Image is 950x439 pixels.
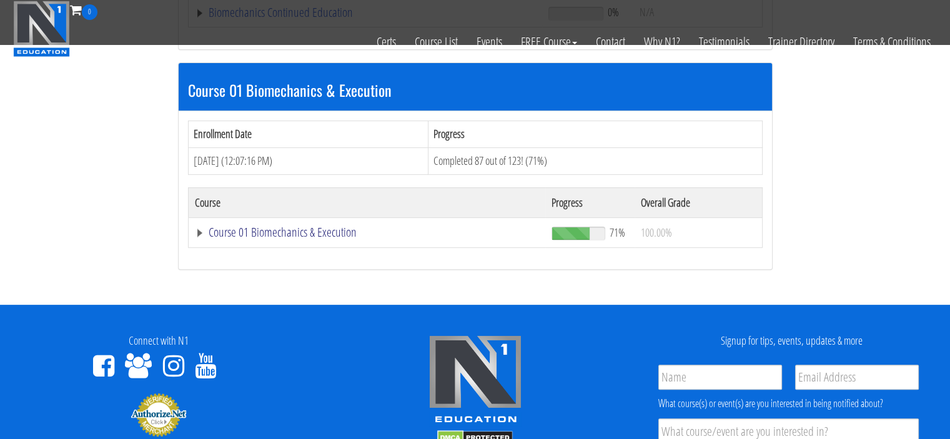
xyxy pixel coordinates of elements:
[844,20,940,64] a: Terms & Conditions
[131,392,187,437] img: Authorize.Net Merchant - Click to Verify
[658,365,782,390] input: Name
[759,20,844,64] a: Trainer Directory
[195,226,540,239] a: Course 01 Biomechanics & Execution
[188,82,763,98] h3: Course 01 Biomechanics & Execution
[428,147,762,174] td: Completed 87 out of 123! (71%)
[367,20,405,64] a: Certs
[188,121,428,148] th: Enrollment Date
[405,20,467,64] a: Course List
[428,121,762,148] th: Progress
[70,1,97,18] a: 0
[188,187,545,217] th: Course
[586,20,635,64] a: Contact
[428,335,522,427] img: n1-edu-logo
[635,187,762,217] th: Overall Grade
[795,365,919,390] input: Email Address
[13,1,70,57] img: n1-education
[82,4,97,20] span: 0
[545,187,635,217] th: Progress
[635,217,762,247] td: 100.00%
[690,20,759,64] a: Testimonials
[658,396,919,411] div: What course(s) or event(s) are you interested in being notified about?
[635,20,690,64] a: Why N1?
[9,335,307,347] h4: Connect with N1
[188,147,428,174] td: [DATE] (12:07:16 PM)
[610,225,625,239] span: 71%
[643,335,941,347] h4: Signup for tips, events, updates & more
[467,20,512,64] a: Events
[512,20,586,64] a: FREE Course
